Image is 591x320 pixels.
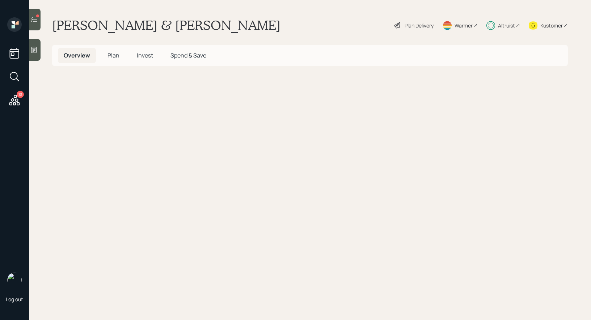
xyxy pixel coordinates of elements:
[405,22,434,29] div: Plan Delivery
[17,91,24,98] div: 13
[455,22,473,29] div: Warmer
[64,51,90,59] span: Overview
[6,296,23,303] div: Log out
[540,22,563,29] div: Kustomer
[137,51,153,59] span: Invest
[170,51,206,59] span: Spend & Save
[498,22,515,29] div: Altruist
[7,273,22,287] img: treva-nostdahl-headshot.png
[107,51,119,59] span: Plan
[52,17,280,33] h1: [PERSON_NAME] & [PERSON_NAME]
